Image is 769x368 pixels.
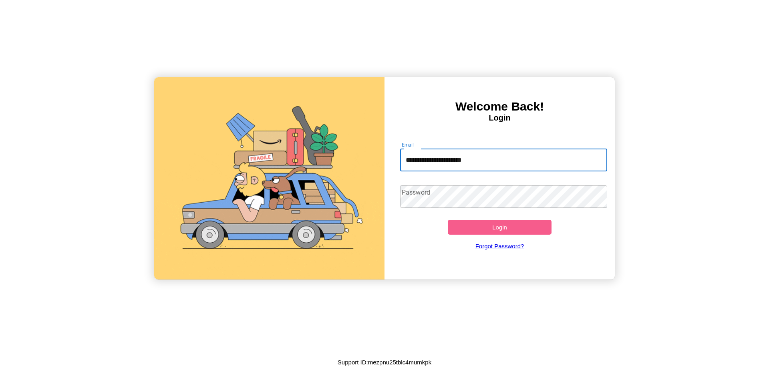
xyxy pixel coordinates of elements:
[402,141,414,148] label: Email
[384,100,615,113] h3: Welcome Back!
[396,235,604,257] a: Forgot Password?
[338,357,431,368] p: Support ID: mezpnu25tblc4mumkpk
[154,77,384,280] img: gif
[448,220,552,235] button: Login
[384,113,615,123] h4: Login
